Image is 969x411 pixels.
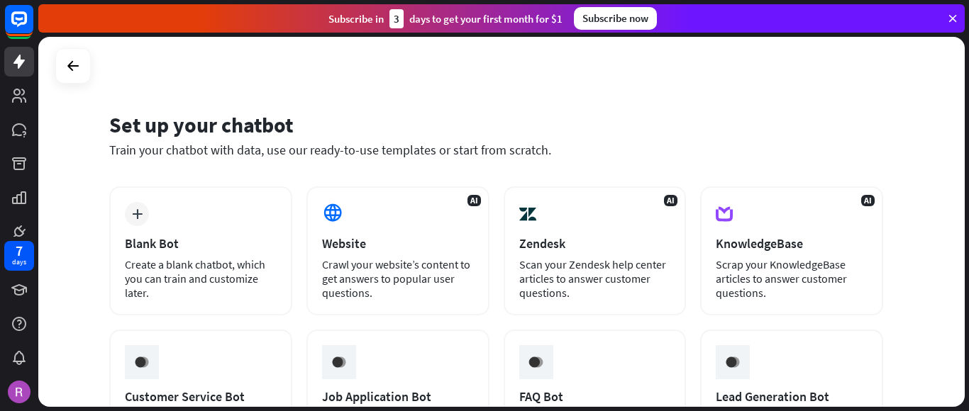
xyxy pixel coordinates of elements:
div: days [12,257,26,267]
div: 7 [16,244,23,257]
a: 7 days [4,241,34,271]
div: Subscribe in days to get your first month for $1 [328,9,563,28]
div: 3 [389,9,404,28]
div: Subscribe now [574,7,657,30]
